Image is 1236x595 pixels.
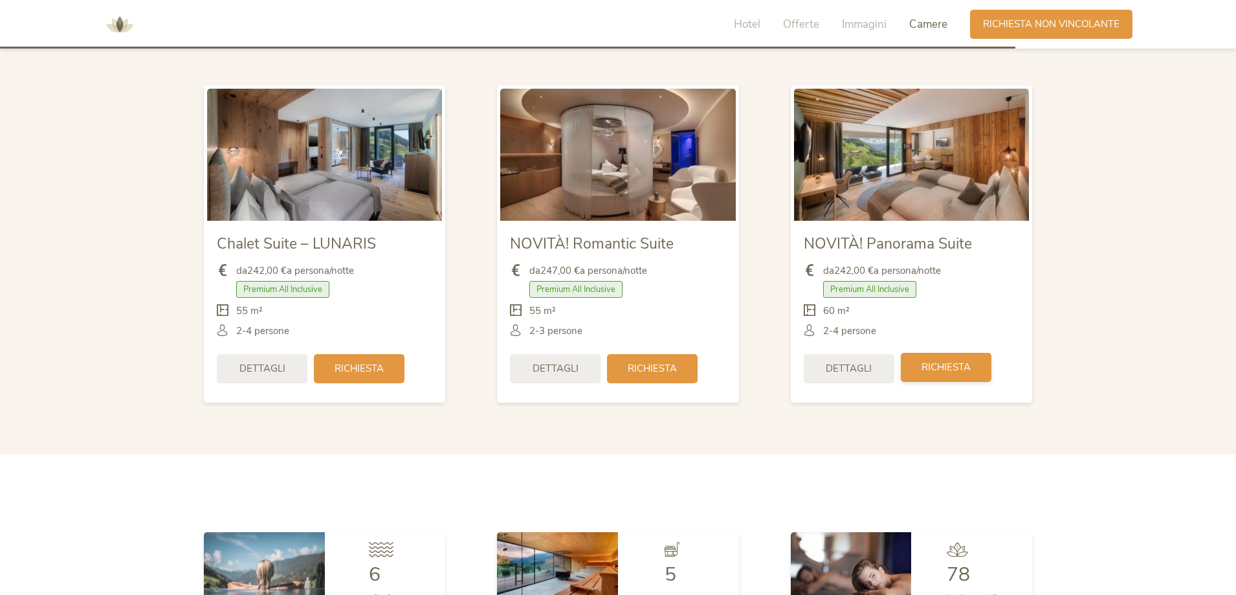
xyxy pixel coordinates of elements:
[247,264,287,277] b: 242,00 €
[529,304,556,318] span: 55 m²
[628,362,677,376] span: Richiesta
[823,281,916,298] span: Premium All Inclusive
[794,89,1029,221] img: NOVITÀ! Panorama Suite
[826,362,872,376] span: Dettagli
[983,17,1120,31] span: Richiesta non vincolante
[529,281,623,298] span: Premium All Inclusive
[834,264,874,277] b: 242,00 €
[823,264,941,278] span: da a persona/notte
[947,561,970,588] span: 78
[529,324,582,338] span: 2-3 persone
[510,234,674,254] span: NOVITÀ! Romantic Suite
[236,324,289,338] span: 2-4 persone
[823,304,850,318] span: 60 m²
[533,362,579,376] span: Dettagli
[236,264,354,278] span: da a persona/notte
[529,264,647,278] span: da a persona/notte
[217,234,376,254] span: Chalet Suite – LUNARIS
[100,19,139,28] a: AMONTI & LUNARIS Wellnessresort
[921,361,971,374] span: Richiesta
[783,17,819,32] span: Offerte
[540,264,580,277] b: 247,00 €
[665,561,676,588] span: 5
[335,362,384,376] span: Richiesta
[236,304,263,318] span: 55 m²
[239,362,285,376] span: Dettagli
[100,5,139,44] img: AMONTI & LUNARIS Wellnessresort
[823,324,876,338] span: 2-4 persone
[804,234,972,254] span: NOVITÀ! Panorama Suite
[500,89,735,221] img: NOVITÀ! Romantic Suite
[236,281,329,298] span: Premium All Inclusive
[207,89,442,221] img: Chalet Suite – LUNARIS
[842,17,887,32] span: Immagini
[909,17,947,32] span: Camere
[734,17,760,32] span: Hotel
[369,561,381,588] span: 6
